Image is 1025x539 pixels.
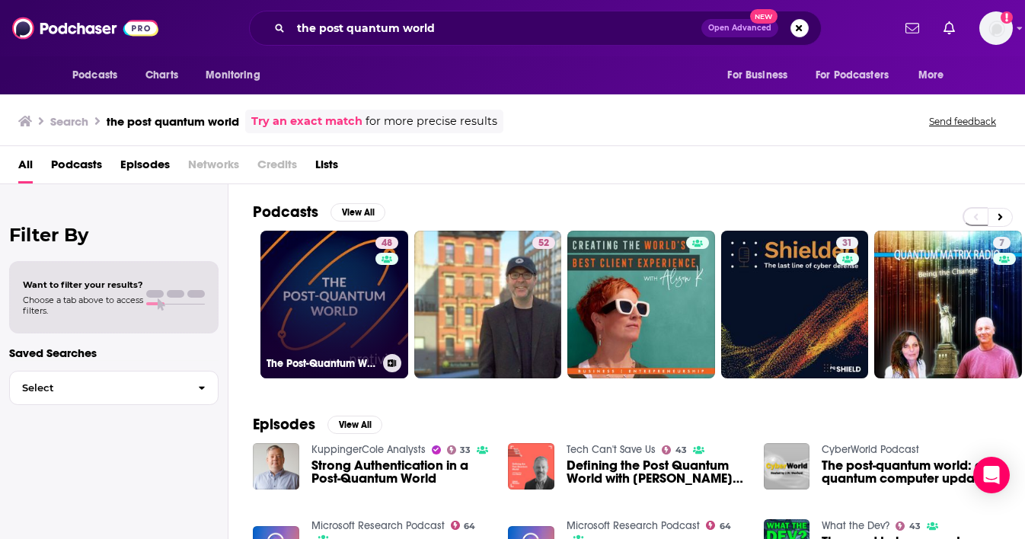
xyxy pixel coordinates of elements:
span: Logged in as Marketing09 [979,11,1013,45]
span: Want to filter your results? [23,279,143,290]
span: More [918,65,944,86]
a: Episodes [120,152,170,183]
span: 31 [842,236,852,251]
span: For Business [727,65,787,86]
h2: Podcasts [253,203,318,222]
button: open menu [806,61,911,90]
h2: Episodes [253,415,315,434]
a: Charts [136,61,187,90]
a: Microsoft Research Podcast [567,519,700,532]
a: 7 [874,231,1022,378]
a: 64 [706,521,731,530]
a: Strong Authentication in a Post-Quantum World [311,459,490,485]
button: Show profile menu [979,11,1013,45]
span: 52 [538,236,549,251]
button: open menu [717,61,806,90]
a: The post-quantum world: a quantum computer update [822,459,1001,485]
h2: Filter By [9,224,219,246]
a: KuppingerCole Analysts [311,443,426,456]
span: 33 [460,447,471,454]
img: Podchaser - Follow, Share and Rate Podcasts [12,14,158,43]
span: For Podcasters [816,65,889,86]
p: Saved Searches [9,346,219,360]
span: Choose a tab above to access filters. [23,295,143,316]
a: Show notifications dropdown [899,15,925,41]
h3: Search [50,114,88,129]
img: User Profile [979,11,1013,45]
button: Select [9,371,219,405]
span: 7 [999,236,1004,251]
h3: the post quantum world [107,114,239,129]
span: 64 [464,523,475,530]
h3: The Post-Quantum World [267,357,377,370]
span: 64 [720,523,731,530]
span: Monitoring [206,65,260,86]
a: Try an exact match [251,113,362,130]
button: open menu [908,61,963,90]
div: Open Intercom Messenger [973,457,1010,493]
span: Credits [257,152,297,183]
a: EpisodesView All [253,415,382,434]
span: Open Advanced [708,24,771,32]
input: Search podcasts, credits, & more... [291,16,701,40]
button: open menu [62,61,137,90]
a: 7 [993,237,1011,249]
a: Defining the Post Quantum World with Alan Grau from PQShield [567,459,746,485]
button: Open AdvancedNew [701,19,778,37]
button: View All [330,203,385,222]
span: for more precise results [366,113,497,130]
a: PodcastsView All [253,203,385,222]
img: Defining the Post Quantum World with Alan Grau from PQShield [508,443,554,490]
span: Charts [145,65,178,86]
a: What the Dev? [822,519,889,532]
a: Podcasts [51,152,102,183]
span: 48 [382,236,392,251]
a: Lists [315,152,338,183]
a: 31 [836,237,858,249]
img: The post-quantum world: a quantum computer update [764,443,810,490]
span: Defining the Post Quantum World with [PERSON_NAME] from PQShield [567,459,746,485]
svg: Add a profile image [1001,11,1013,24]
a: 48The Post-Quantum World [260,231,408,378]
a: All [18,152,33,183]
a: 33 [447,445,471,454]
a: Tech Can't Save Us [567,443,656,456]
a: 31 [721,231,869,378]
a: 48 [375,237,398,249]
a: 52 [532,237,555,249]
button: View All [327,416,382,434]
button: Send feedback [924,115,1001,128]
a: Microsoft Research Podcast [311,519,445,532]
span: 43 [675,447,687,454]
a: CyberWorld Podcast [822,443,919,456]
span: Select [10,383,186,393]
a: 43 [662,445,687,454]
span: 43 [909,523,921,530]
img: Strong Authentication in a Post-Quantum World [253,443,299,490]
a: 52 [414,231,562,378]
div: Search podcasts, credits, & more... [249,11,822,46]
a: Show notifications dropdown [937,15,961,41]
a: 64 [451,521,476,530]
span: Podcasts [72,65,117,86]
a: 43 [896,521,921,531]
span: Networks [188,152,239,183]
span: New [750,9,778,24]
button: open menu [195,61,279,90]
